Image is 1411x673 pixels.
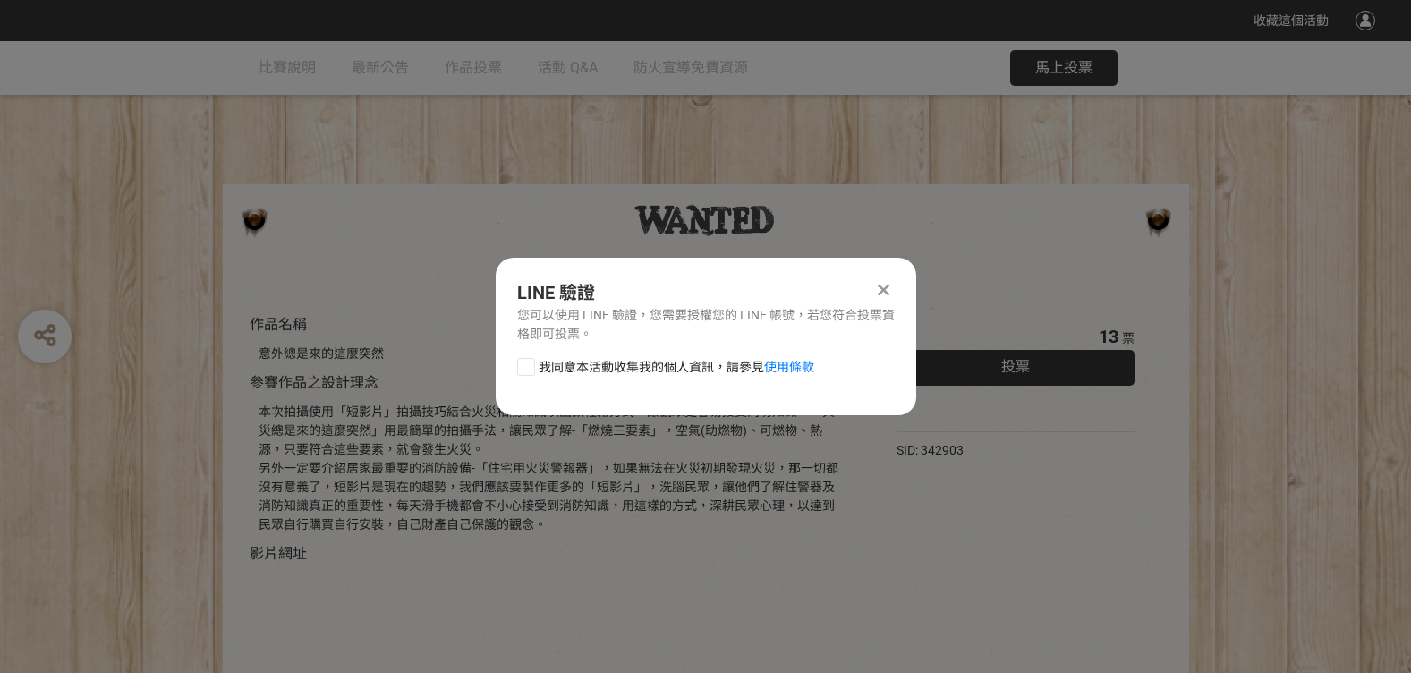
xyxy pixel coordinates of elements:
[250,545,307,562] span: 影片網址
[897,443,964,457] span: SID: 342903
[633,59,748,76] span: 防火宣導免費資源
[1010,50,1118,86] button: 馬上投票
[445,41,502,95] a: 作品投票
[259,403,843,534] div: 本次拍攝使用「短影片」拍攝技巧結合火災相關知識以幽默輕鬆方式，讓觀眾更容易接受消防知識，「火災總是來的這麼突然」用最簡單的拍攝手法，讓民眾了解-「燃燒三要素」，空氣(助燃物)、可燃物、熱源，只要...
[1122,331,1135,345] span: 票
[352,59,409,76] span: 最新公告
[259,41,316,95] a: 比賽說明
[259,345,843,363] div: 意外總是來的這麼突然
[538,59,598,76] span: 活動 Q&A
[1099,326,1118,347] span: 13
[250,374,378,391] span: 參賽作品之設計理念
[517,306,895,344] div: 您可以使用 LINE 驗證，您需要授權您的 LINE 帳號，若您符合投票資格即可投票。
[259,59,316,76] span: 比賽說明
[1035,59,1092,76] span: 馬上投票
[445,59,502,76] span: 作品投票
[517,279,895,306] div: LINE 驗證
[764,360,814,374] a: 使用條款
[1001,358,1030,375] span: 投票
[539,358,814,377] span: 我同意本活動收集我的個人資訊，請參見
[250,316,307,333] span: 作品名稱
[1254,13,1329,28] span: 收藏這個活動
[352,41,409,95] a: 最新公告
[633,41,748,95] a: 防火宣導免費資源
[538,41,598,95] a: 活動 Q&A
